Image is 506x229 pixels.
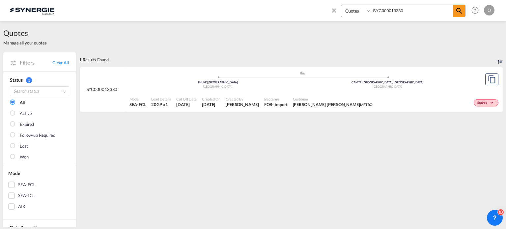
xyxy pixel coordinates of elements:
[8,182,71,188] md-checkbox: SEA-FCL
[484,5,494,15] div: O
[264,97,288,101] span: Incoterms
[371,5,453,16] input: Enter Quotation Number
[20,154,29,160] div: Won
[176,97,197,101] span: Cut Off Date
[485,73,498,85] button: Copy Quote
[299,71,307,74] md-icon: assets/icons/custom/ship-fill.svg
[202,97,220,101] span: Created On
[61,89,66,94] md-icon: icon-magnify
[488,75,496,83] md-icon: assets/icons/custom/copyQuote.svg
[293,101,373,107] span: VIVIANA BERNAL ROSSI METRO
[18,203,25,210] div: AIR
[498,52,503,67] div: Sort by: Created On
[18,182,35,188] div: SEA-FCL
[176,101,197,107] span: 18 Jul 2025
[474,99,498,106] div: Change Status Here
[207,80,208,84] span: |
[477,101,489,105] span: Expired
[3,28,47,38] span: Quotes
[226,101,259,107] span: Karen Mercier
[351,80,423,84] span: CAMTR [GEOGRAPHIC_DATA], [GEOGRAPHIC_DATA]
[469,5,481,16] span: Help
[8,170,20,176] span: Mode
[360,102,373,107] span: METRO
[226,97,259,101] span: Created By
[264,101,272,107] div: FOB
[26,77,32,83] span: 1
[151,101,171,107] span: 20GP x 1
[469,5,484,16] div: Help
[79,52,109,67] div: 1 Results Found
[453,5,465,17] span: icon-magnify
[20,132,55,139] div: Follow-up Required
[272,101,287,107] div: - import
[8,203,71,210] md-checkbox: AIR
[87,86,118,92] span: SYC000013380
[3,40,47,46] span: Manage all your quotes
[203,85,233,88] span: [GEOGRAPHIC_DATA]
[373,85,402,88] span: [GEOGRAPHIC_DATA]
[10,86,69,96] input: Search status
[198,80,238,84] span: THLKR [GEOGRAPHIC_DATA]
[362,80,363,84] span: |
[20,59,52,66] span: Filters
[20,110,32,117] div: Active
[264,101,288,107] div: FOB import
[18,192,35,199] div: SEA-LCL
[20,121,34,128] div: Expired
[8,192,71,199] md-checkbox: SEA-LCL
[52,60,69,66] a: Clear All
[151,97,171,101] span: Load Details
[10,3,54,18] img: 1f56c880d42311ef80fc7dca854c8e59.png
[10,77,22,83] span: Status
[330,7,338,14] md-icon: icon-close
[293,97,373,101] span: Customer
[20,100,25,106] div: All
[202,101,220,107] span: 18 Jul 2025
[10,77,69,83] div: Status 1
[129,97,146,101] span: Mode
[20,143,28,150] div: Lost
[455,7,463,15] md-icon: icon-magnify
[80,67,503,112] div: SYC000013380 assets/icons/custom/ship-fill.svgassets/icons/custom/roll-o-plane.svgOriginLat Kraba...
[330,5,341,20] span: icon-close
[129,101,146,107] span: SEA-FCL
[489,101,497,105] md-icon: icon-chevron-down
